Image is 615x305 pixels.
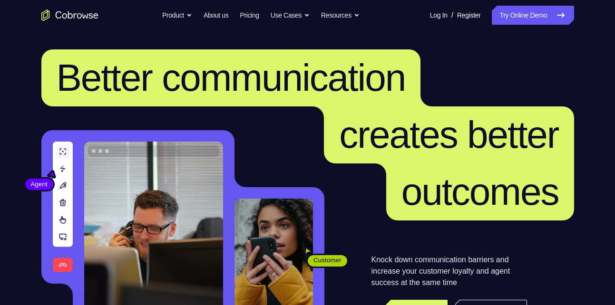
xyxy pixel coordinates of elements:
[430,6,448,25] a: Log In
[451,10,453,21] span: /
[271,6,310,25] button: Use Cases
[339,114,558,156] span: creates better
[401,171,559,213] span: outcomes
[204,6,228,25] a: About us
[321,6,360,25] button: Resources
[492,6,574,25] a: Try Online Demo
[457,6,480,25] a: Register
[240,6,259,25] a: Pricing
[371,254,527,288] p: Knock down communication barriers and increase your customer loyalty and agent success at the sam...
[57,57,406,99] span: Better communication
[41,10,98,21] a: Go to the home page
[162,6,192,25] button: Product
